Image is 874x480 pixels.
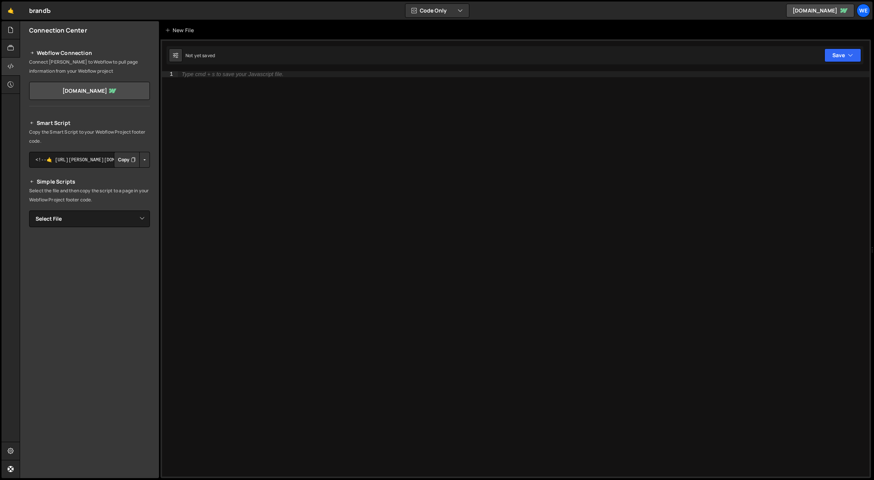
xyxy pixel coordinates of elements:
button: Save [824,48,861,62]
div: Button group with nested dropdown [114,152,150,168]
a: 🤙 [2,2,20,20]
button: Copy [114,152,140,168]
div: Type cmd + s to save your Javascript file. [182,72,284,77]
iframe: YouTube video player [29,240,151,308]
p: Copy the Smart Script to your Webflow Project footer code. [29,128,150,146]
p: Connect [PERSON_NAME] to Webflow to pull page information from your Webflow project [29,58,150,76]
div: New File [165,26,197,34]
div: Not yet saved [185,52,215,59]
h2: Smart Script [29,118,150,128]
iframe: YouTube video player [29,313,151,381]
button: Code Only [405,4,469,17]
textarea: <!--🤙 [URL][PERSON_NAME][DOMAIN_NAME]> <script>document.addEventListener("DOMContentLoaded", func... [29,152,150,168]
a: We [857,4,870,17]
p: Select the file and then copy the script to a page in your Webflow Project footer code. [29,186,150,204]
a: [DOMAIN_NAME] [786,4,854,17]
h2: Connection Center [29,26,87,34]
div: brandЪ [29,6,51,15]
h2: Webflow Connection [29,48,150,58]
div: 1 [162,71,178,77]
a: [DOMAIN_NAME] [29,82,150,100]
h2: Simple Scripts [29,177,150,186]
